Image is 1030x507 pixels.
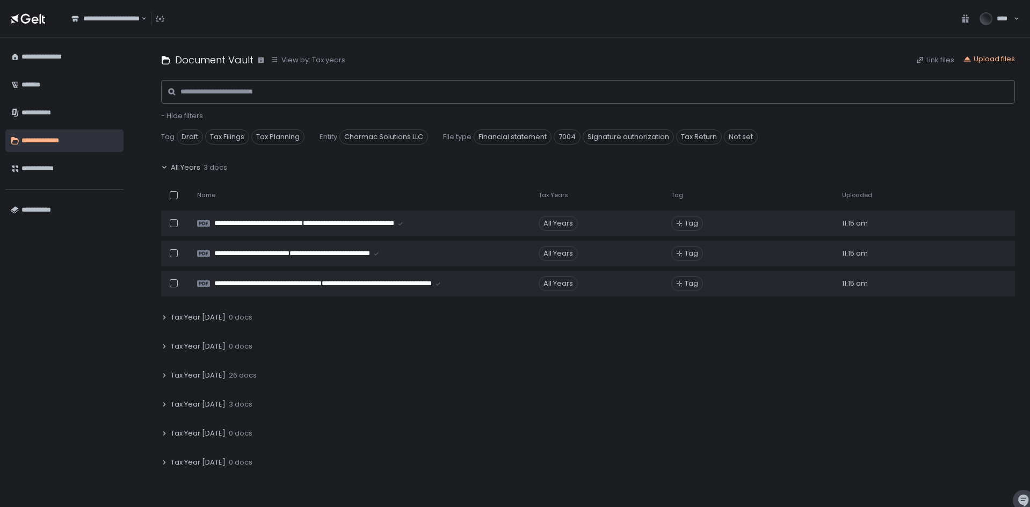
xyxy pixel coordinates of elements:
[177,129,203,144] span: Draft
[685,219,698,228] span: Tag
[171,342,226,351] span: Tax Year [DATE]
[724,129,758,144] span: Not set
[171,313,226,322] span: Tax Year [DATE]
[963,54,1015,64] button: Upload files
[251,129,304,144] span: Tax Planning
[64,8,147,30] div: Search for option
[539,191,568,199] span: Tax Years
[171,429,226,438] span: Tax Year [DATE]
[229,400,252,409] span: 3 docs
[171,400,226,409] span: Tax Year [DATE]
[339,129,428,144] span: Charmac Solutions LLC
[474,129,552,144] span: Financial statement
[539,276,578,291] div: All Years
[229,313,252,322] span: 0 docs
[320,132,337,142] span: Entity
[205,129,249,144] span: Tax Filings
[271,55,345,65] button: View by: Tax years
[842,249,868,258] span: 11:15 am
[842,279,868,288] span: 11:15 am
[842,191,872,199] span: Uploaded
[229,429,252,438] span: 0 docs
[161,132,175,142] span: Tag
[539,246,578,261] div: All Years
[539,216,578,231] div: All Years
[171,458,226,467] span: Tax Year [DATE]
[554,129,581,144] span: 7004
[175,53,253,67] h1: Document Vault
[229,371,257,380] span: 26 docs
[204,163,227,172] span: 3 docs
[676,129,722,144] span: Tax Return
[171,371,226,380] span: Tax Year [DATE]
[171,163,200,172] span: All Years
[685,279,698,288] span: Tag
[842,219,868,228] span: 11:15 am
[443,132,472,142] span: File type
[229,458,252,467] span: 0 docs
[161,111,203,121] button: - Hide filters
[583,129,674,144] span: Signature authorization
[229,342,252,351] span: 0 docs
[916,55,954,65] button: Link files
[197,191,215,199] span: Name
[671,191,683,199] span: Tag
[685,249,698,258] span: Tag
